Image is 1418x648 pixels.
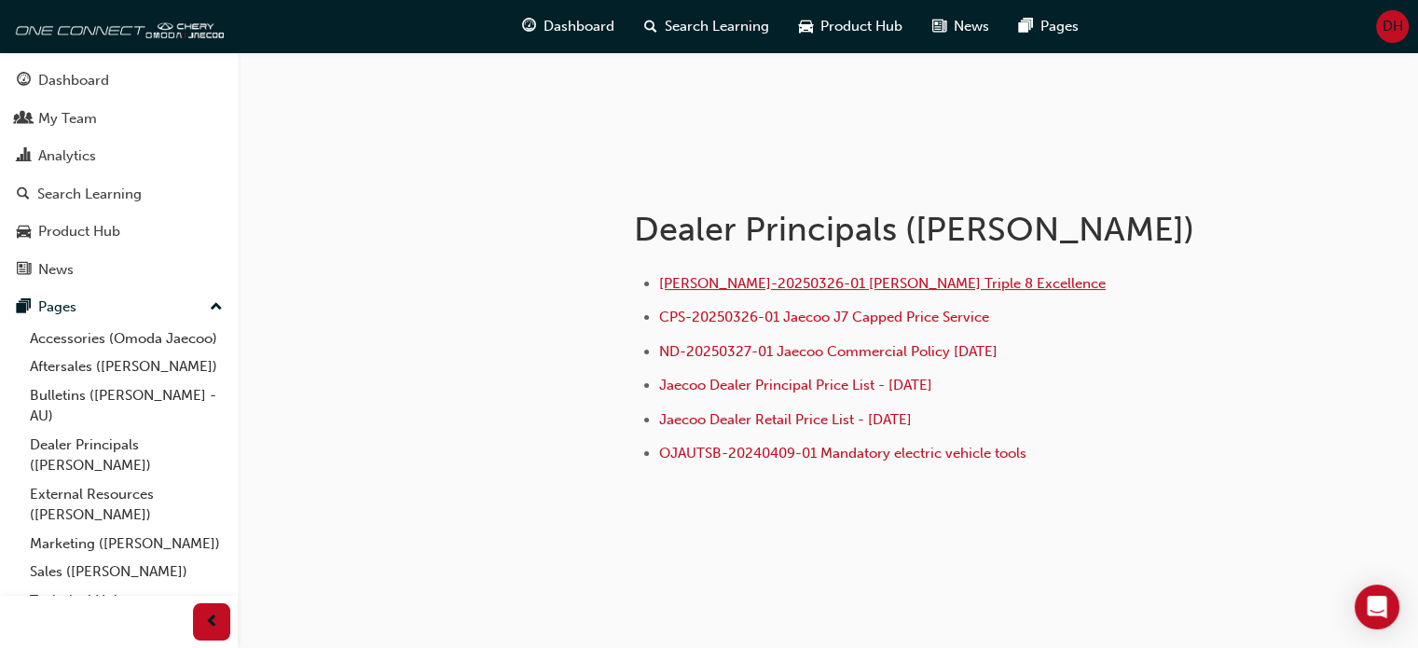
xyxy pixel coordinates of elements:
[634,209,1246,250] h1: Dealer Principals ([PERSON_NAME])
[544,16,614,37] span: Dashboard
[17,262,31,279] span: news-icon
[820,16,902,37] span: Product Hub
[38,145,96,167] div: Analytics
[22,530,230,558] a: Marketing ([PERSON_NAME])
[954,16,989,37] span: News
[22,381,230,431] a: Bulletins ([PERSON_NAME] - AU)
[7,253,230,287] a: News
[784,7,917,46] a: car-iconProduct Hub
[38,108,97,130] div: My Team
[644,15,657,38] span: search-icon
[38,70,109,91] div: Dashboard
[1004,7,1094,46] a: pages-iconPages
[629,7,784,46] a: search-iconSearch Learning
[38,259,74,281] div: News
[17,73,31,90] span: guage-icon
[7,139,230,173] a: Analytics
[1040,16,1079,37] span: Pages
[507,7,629,46] a: guage-iconDashboard
[22,558,230,586] a: Sales ([PERSON_NAME])
[22,586,230,636] a: Technical Hub ([PERSON_NAME])
[799,15,813,38] span: car-icon
[210,296,223,320] span: up-icon
[7,102,230,136] a: My Team
[22,324,230,353] a: Accessories (Omoda Jaecoo)
[17,186,30,203] span: search-icon
[7,63,230,98] a: Dashboard
[17,148,31,165] span: chart-icon
[932,15,946,38] span: news-icon
[7,177,230,212] a: Search Learning
[665,16,769,37] span: Search Learning
[22,352,230,381] a: Aftersales ([PERSON_NAME])
[1383,16,1403,37] span: DH
[7,290,230,324] button: Pages
[9,7,224,45] img: oneconnect
[659,411,912,428] a: Jaecoo Dealer Retail Price List - [DATE]
[917,7,1004,46] a: news-iconNews
[38,296,76,318] div: Pages
[659,343,998,360] a: ND-20250327-01 Jaecoo Commercial Policy [DATE]
[7,60,230,290] button: DashboardMy TeamAnalyticsSearch LearningProduct HubNews
[659,377,932,393] a: Jaecoo Dealer Principal Price List - [DATE]
[205,611,219,634] span: prev-icon
[22,480,230,530] a: External Resources ([PERSON_NAME])
[1355,585,1399,629] div: Open Intercom Messenger
[22,431,230,480] a: Dealer Principals ([PERSON_NAME])
[17,111,31,128] span: people-icon
[17,299,31,316] span: pages-icon
[659,445,1026,462] a: OJAUTSB-20240409-01 Mandatory electric vehicle tools
[522,15,536,38] span: guage-icon
[659,275,1106,292] a: [PERSON_NAME]-20250326-01 [PERSON_NAME] Triple 8 Excellence
[17,224,31,241] span: car-icon
[1376,10,1409,43] button: DH
[37,184,142,205] div: Search Learning
[7,214,230,249] a: Product Hub
[38,221,120,242] div: Product Hub
[659,309,989,325] a: CPS-20250326-01 Jaecoo J7 Capped Price Service
[1019,15,1033,38] span: pages-icon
